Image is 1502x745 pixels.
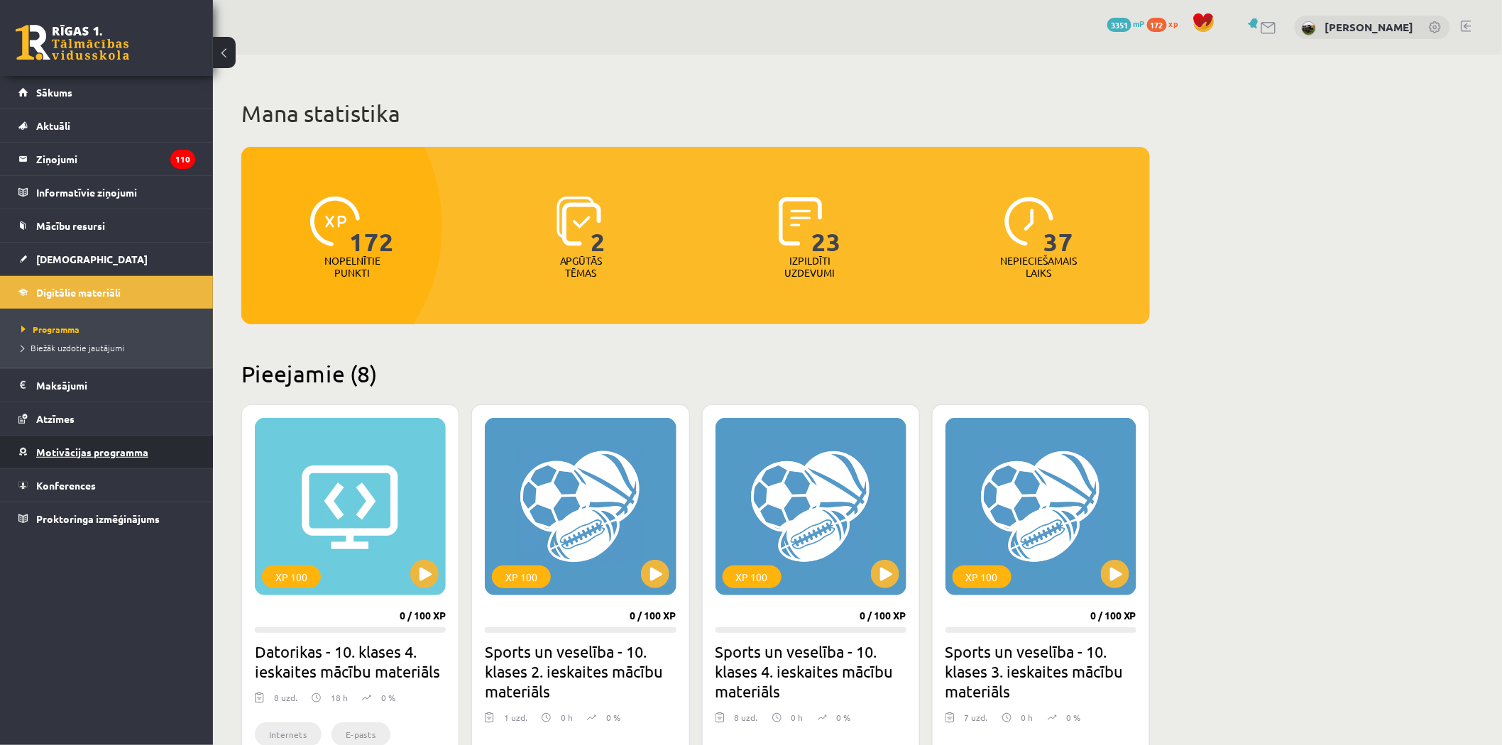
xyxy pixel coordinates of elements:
[779,197,823,246] img: icon-completed-tasks-ad58ae20a441b2904462921112bc710f1caf180af7a3daa7317a5a94f2d26646.svg
[782,255,838,279] p: Izpildīti uzdevumi
[262,565,321,588] div: XP 100
[36,253,148,265] span: [DEMOGRAPHIC_DATA]
[36,512,160,525] span: Proktoringa izmēģinājums
[18,143,195,175] a: Ziņojumi110
[36,86,72,99] span: Sākums
[170,150,195,169] i: 110
[241,99,1150,128] h1: Mana statistika
[18,502,195,535] a: Proktoringa izmēģinājums
[1107,18,1145,29] a: 3351 mP
[1107,18,1131,32] span: 3351
[36,446,148,458] span: Motivācijas programma
[18,109,195,142] a: Aktuāli
[18,369,195,402] a: Maksājumi
[812,197,842,255] span: 23
[21,341,199,354] a: Biežāk uzdotie jautājumi
[36,219,105,232] span: Mācību resursi
[274,691,297,712] div: 8 uzd.
[18,436,195,468] a: Motivācijas programma
[1169,18,1178,29] span: xp
[36,176,195,209] legend: Informatīvie ziņojumi
[324,255,380,279] p: Nopelnītie punkti
[1001,255,1078,279] p: Nepieciešamais laiks
[1147,18,1167,32] span: 172
[485,641,676,701] h2: Sports un veselība - 10. klases 2. ieskaites mācību materiāls
[18,276,195,309] a: Digitālie materiāli
[18,402,195,435] a: Atzīmes
[591,197,605,255] span: 2
[18,209,195,242] a: Mācību resursi
[36,479,96,492] span: Konferences
[36,119,70,132] span: Aktuāli
[1134,18,1145,29] span: mP
[1021,711,1034,724] p: 0 h
[1067,711,1081,724] p: 0 %
[18,76,195,109] a: Sākums
[255,641,446,681] h2: Datorikas - 10. klases 4. ieskaites mācību materiāls
[36,143,195,175] legend: Ziņojumi
[18,176,195,209] a: Informatīvie ziņojumi
[349,197,394,255] span: 172
[606,711,620,724] p: 0 %
[504,711,527,732] div: 1 uzd.
[381,691,395,704] p: 0 %
[331,691,348,704] p: 18 h
[36,412,75,425] span: Atzīmes
[561,711,573,724] p: 0 h
[241,360,1150,387] h2: Pieejamie (8)
[557,197,601,246] img: icon-learned-topics-4a711ccc23c960034f471b6e78daf4a3bad4a20eaf4de84257b87e66633f6470.svg
[554,255,609,279] p: Apgūtās tēmas
[16,25,129,60] a: Rīgas 1. Tālmācības vidusskola
[36,286,121,299] span: Digitālie materiāli
[716,641,906,701] h2: Sports un veselība - 10. klases 4. ieskaites mācību materiāls
[21,323,199,336] a: Programma
[1302,21,1316,35] img: Guntis Smalkais
[965,711,988,732] div: 7 uzd.
[837,711,851,724] p: 0 %
[723,565,782,588] div: XP 100
[945,641,1136,701] h2: Sports un veselība - 10. klases 3. ieskaites mācību materiāls
[36,369,195,402] legend: Maksājumi
[21,324,80,335] span: Programma
[1043,197,1073,255] span: 37
[953,565,1012,588] div: XP 100
[21,342,124,353] span: Biežāk uzdotie jautājumi
[1147,18,1185,29] a: 172 xp
[1325,20,1414,34] a: [PERSON_NAME]
[735,711,758,732] div: 8 uzd.
[310,197,360,246] img: icon-xp-0682a9bc20223a9ccc6f5883a126b849a74cddfe5390d2b41b4391c66f2066e7.svg
[492,565,551,588] div: XP 100
[18,469,195,502] a: Konferences
[1004,197,1054,246] img: icon-clock-7be60019b62300814b6bd22b8e044499b485619524d84068768e800edab66f18.svg
[791,711,804,724] p: 0 h
[18,243,195,275] a: [DEMOGRAPHIC_DATA]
